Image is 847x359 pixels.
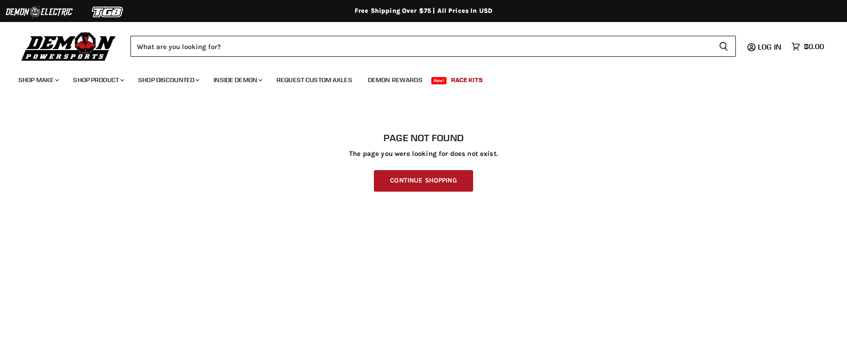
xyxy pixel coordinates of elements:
p: The page you were looking for does not exist. [74,150,773,158]
span: New! [431,77,447,84]
a: $0.00 [787,40,829,53]
a: Inside Demon [207,71,268,89]
img: Demon Electric Logo 2 [5,3,73,21]
a: Demon Rewards [361,71,429,89]
a: Shop Discounted [131,71,205,89]
a: Request Custom Axles [270,71,359,89]
h1: Page not found [74,133,773,144]
span: Log in [758,42,781,51]
ul: Main menu [11,67,822,89]
a: Continue Shopping [374,170,473,192]
input: Search [130,36,711,57]
a: Shop Make [11,71,64,89]
form: Product [130,36,736,57]
a: Race Kits [444,71,490,89]
div: Free Shipping Over $75 | All Prices In USD [56,7,791,15]
a: Log in [754,43,787,51]
img: Demon Powersports [18,30,119,62]
img: TGB Logo 2 [73,3,142,21]
button: Search [711,36,736,57]
a: Shop Product [66,71,130,89]
span: $0.00 [804,42,824,51]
